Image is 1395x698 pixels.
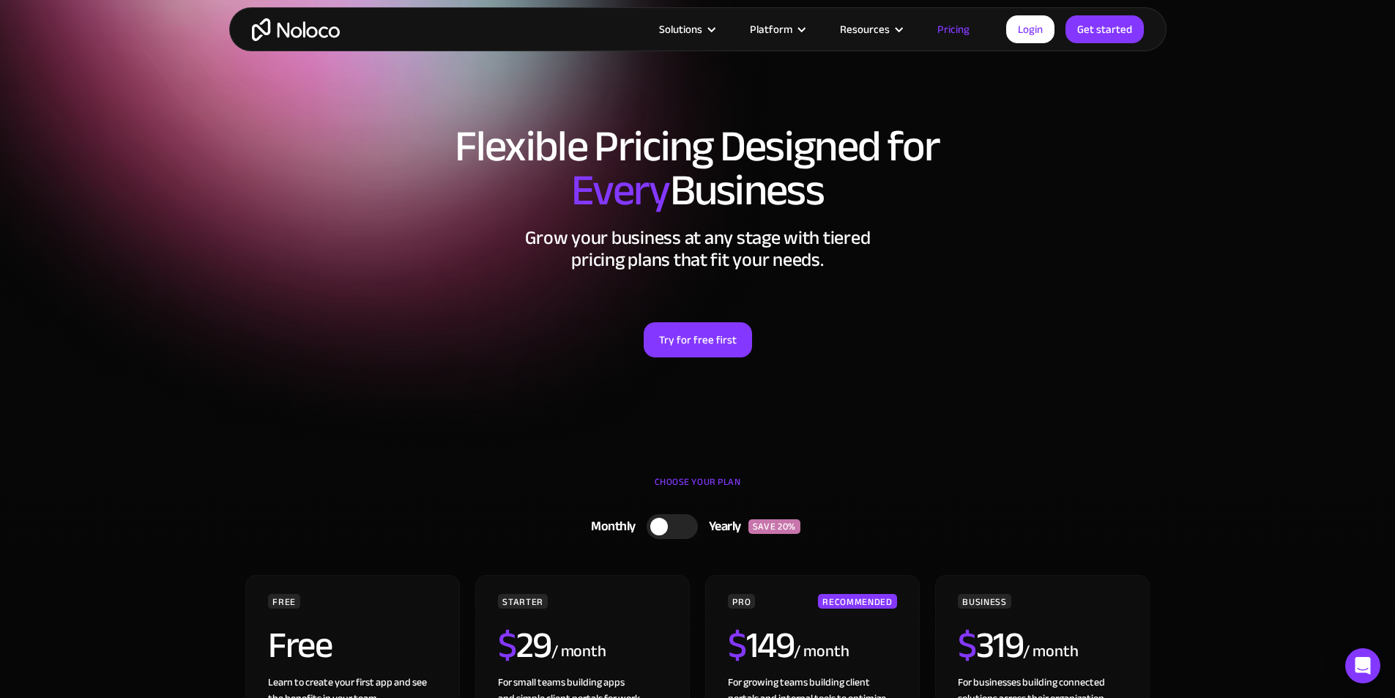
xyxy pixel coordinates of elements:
[794,640,849,664] div: / month
[498,611,516,680] span: $
[244,125,1152,212] h1: Flexible Pricing Designed for Business
[822,20,919,39] div: Resources
[244,471,1152,508] div: CHOOSE YOUR PLAN
[732,20,822,39] div: Platform
[644,322,752,357] a: Try for free first
[728,594,755,609] div: PRO
[498,594,547,609] div: STARTER
[268,627,332,664] h2: Free
[750,20,792,39] div: Platform
[244,227,1152,271] h2: Grow your business at any stage with tiered pricing plans that fit your needs.
[748,519,800,534] div: SAVE 20%
[958,627,1023,664] h2: 319
[1006,15,1054,43] a: Login
[1345,648,1380,683] div: Open Intercom Messenger
[728,627,794,664] h2: 149
[641,20,732,39] div: Solutions
[573,516,647,538] div: Monthly
[698,516,748,538] div: Yearly
[1023,640,1078,664] div: / month
[958,594,1011,609] div: BUSINESS
[498,627,551,664] h2: 29
[252,18,340,41] a: home
[571,149,670,231] span: Every
[659,20,702,39] div: Solutions
[1065,15,1144,43] a: Get started
[818,594,896,609] div: RECOMMENDED
[268,594,300,609] div: FREE
[728,611,746,680] span: $
[919,20,988,39] a: Pricing
[840,20,890,39] div: Resources
[958,611,976,680] span: $
[551,640,606,664] div: / month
